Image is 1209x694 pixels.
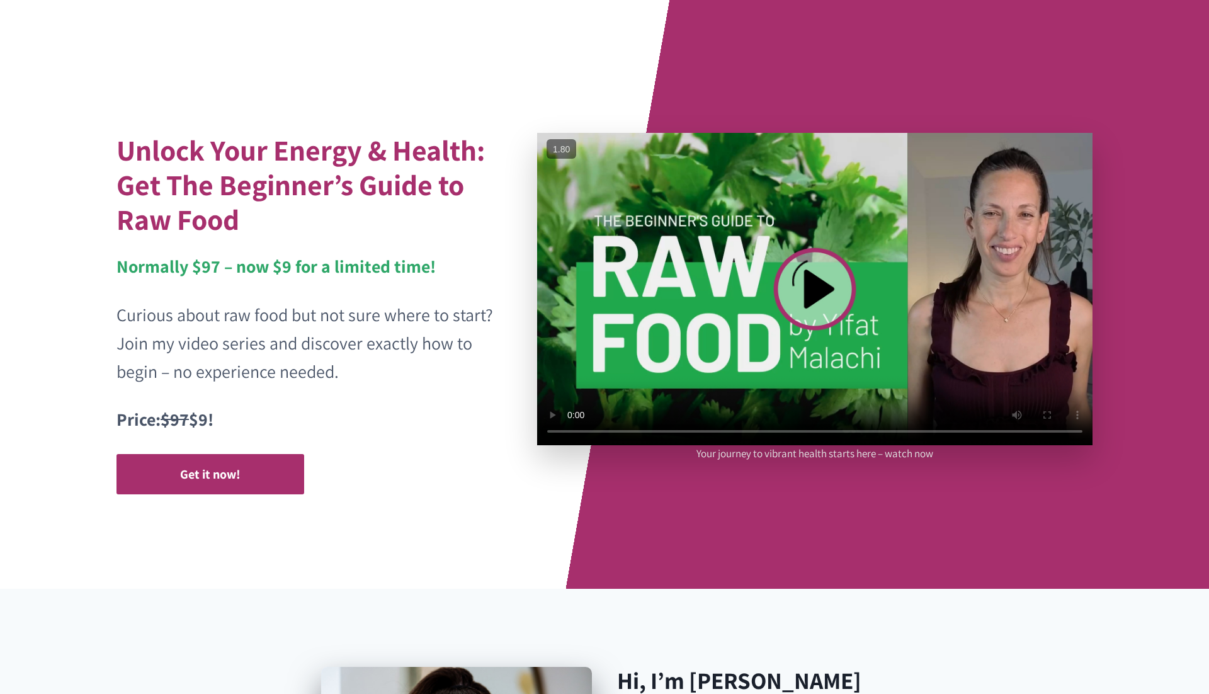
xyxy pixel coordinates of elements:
s: $97 [161,407,189,431]
strong: Get it now! [180,466,241,482]
p: Your journey to vibrant health starts here – watch now [696,445,933,462]
a: Get it now! [116,454,304,494]
strong: Normally $97 – now $9 for a limited time! [116,254,436,278]
strong: Price: $9! [116,407,213,431]
p: Curious about raw food but not sure where to start? Join my video series and discover exactly how... [116,301,497,385]
h1: Unlock Your Energy & Health: Get The Beginner’s Guide to Raw Food [116,133,497,237]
